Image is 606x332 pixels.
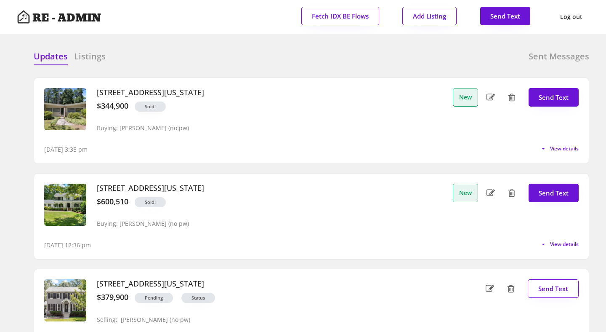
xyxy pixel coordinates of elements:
[135,293,173,303] button: Pending
[44,88,86,130] img: 20250901211729121139000000-o.jpg
[17,10,30,24] img: Artboard%201%20copy%203.svg
[97,88,449,97] h3: [STREET_ADDRESS][US_STATE]
[97,316,190,324] div: Selling: [PERSON_NAME] (no pw)
[540,145,579,152] button: View details
[135,197,166,207] button: Sold!
[528,279,579,298] button: Send Text
[480,7,530,25] button: Send Text
[97,220,189,228] div: Buying: [PERSON_NAME] (no pw)
[529,184,579,202] button: Send Text
[553,7,589,27] button: Log out
[44,279,86,321] img: 20250724172752824132000000-o.jpg
[529,51,589,62] h6: Sent Messages
[97,293,128,302] div: $379,900
[44,184,86,226] img: 20250903185555360871000000-o.jpg
[97,197,128,206] div: $600,510
[540,241,579,248] button: View details
[550,146,579,151] span: View details
[34,51,68,62] h6: Updates
[97,102,128,111] div: $344,900
[97,184,449,193] h3: [STREET_ADDRESS][US_STATE]
[453,184,478,202] button: New
[135,102,166,112] button: Sold!
[32,13,101,24] h4: RE - ADMIN
[301,7,379,25] button: Fetch IDX BE Flows
[44,241,91,249] div: [DATE] 12:36 pm
[181,293,215,303] button: Status
[402,7,457,25] button: Add Listing
[74,51,106,62] h6: Listings
[97,125,189,132] div: Buying: [PERSON_NAME] (no pw)
[97,279,448,289] h3: [STREET_ADDRESS][US_STATE]
[453,88,478,107] button: New
[529,88,579,107] button: Send Text
[44,145,88,154] div: [DATE] 3:35 pm
[550,242,579,247] span: View details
